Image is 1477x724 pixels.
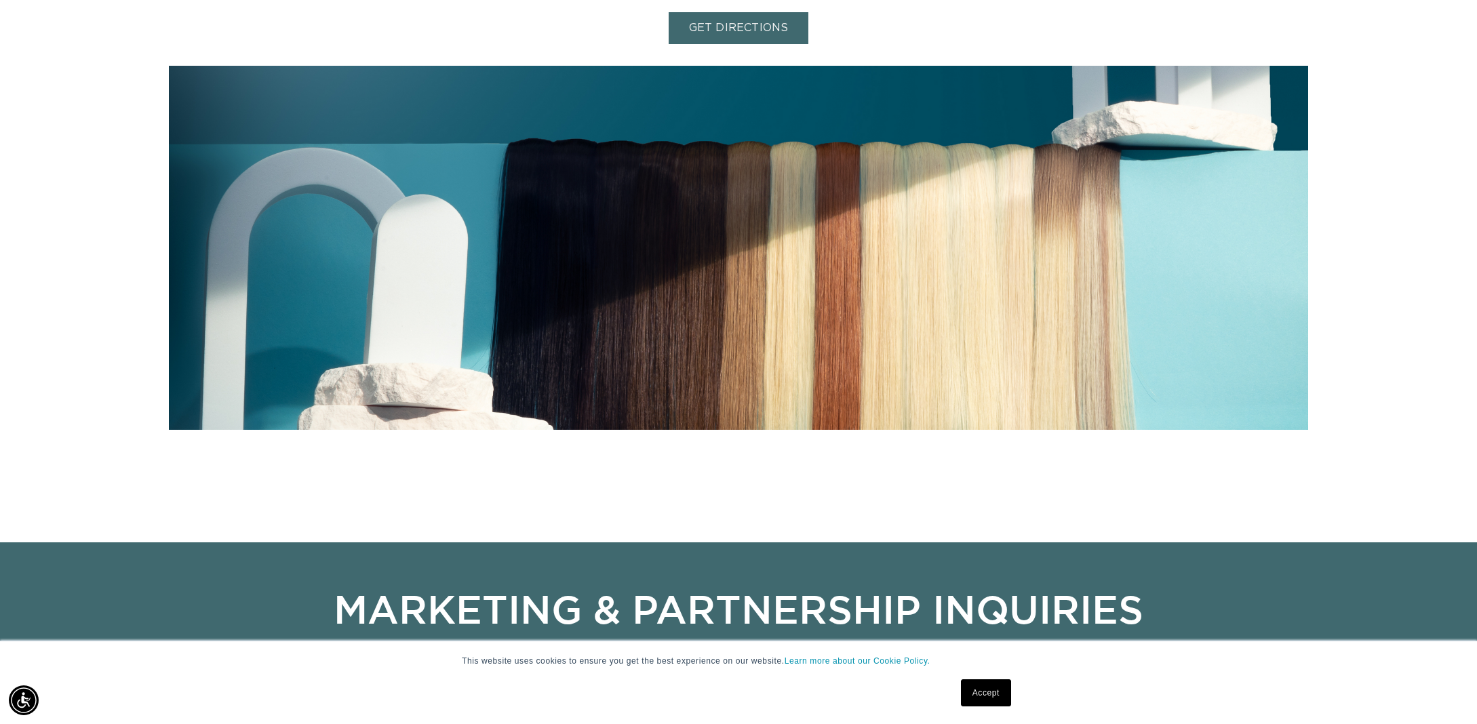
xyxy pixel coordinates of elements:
[669,12,809,44] a: GET DIRECTIONS
[785,656,930,666] a: Learn more about our Cookie Policy.
[9,685,39,715] div: Accessibility Menu
[961,679,1011,706] a: Accept
[462,655,1015,667] p: This website uses cookies to ensure you get the best experience on our website.
[333,586,1144,632] h2: Marketing & Partnership Inquiries
[1409,659,1477,724] iframe: Chat Widget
